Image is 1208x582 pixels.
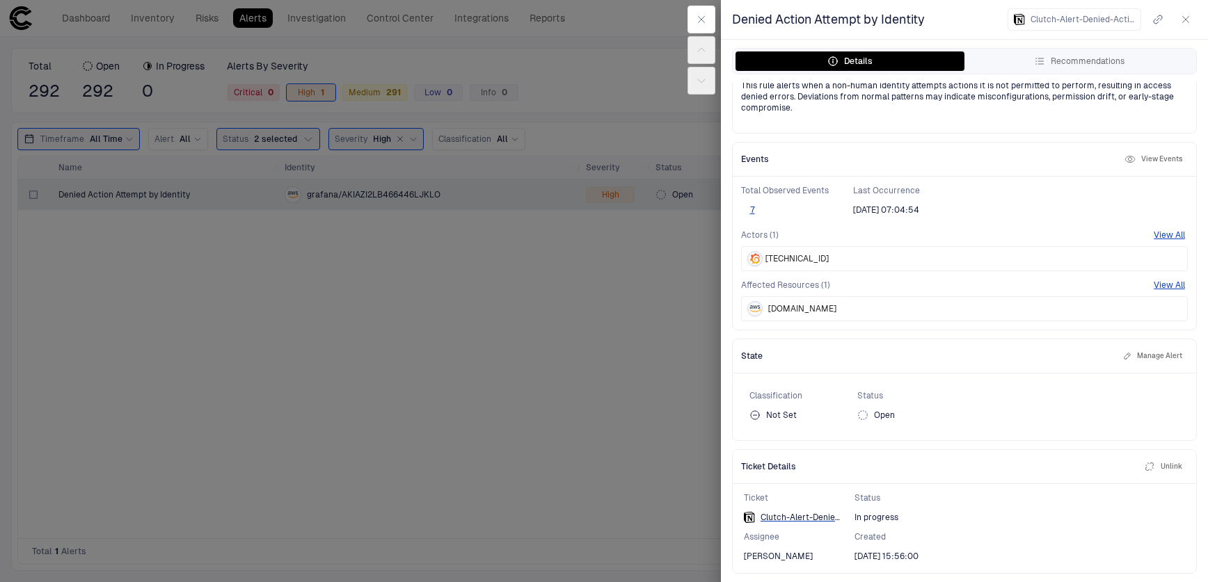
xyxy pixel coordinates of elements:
[744,551,813,562] span: [PERSON_NAME]
[741,154,769,165] span: Events
[1122,151,1185,168] button: View Events
[1034,56,1124,67] div: Recommendations
[857,390,965,401] span: Status
[855,512,898,523] span: In progress
[741,461,796,472] span: Ticket Details
[855,492,965,503] span: Status
[744,531,855,542] span: Assignee
[741,229,779,241] span: Actors (1)
[749,390,857,401] span: Classification
[853,204,919,216] div: 8/21/2025 12:04:54 (GMT+00:00 UTC)
[749,253,761,264] div: Grafana
[741,350,763,362] span: State
[1120,348,1185,364] button: Manage Alert
[874,410,895,421] span: Open
[1031,14,1135,25] span: Clutch-Alert-Denied-Action-Attempt-by-Identity-Access-Control-2025-08-20T14-24-28-661916-255efdee...
[749,410,797,421] div: Not Set
[853,204,919,216] span: [DATE] 07:04:54
[827,56,873,67] div: Details
[741,280,830,291] span: Affected Resources (1)
[768,303,836,314] span: [DOMAIN_NAME]
[1014,14,1025,25] div: Notion
[765,253,829,264] span: [TECHNICAL_ID]
[855,531,965,542] span: Created
[855,551,919,562] span: [DATE] 15:56:00
[741,204,763,216] button: 7
[744,512,844,523] button: Clutch-Alert-Denied-Action-Attempt-by-Identity-Access-Control-2025-08-20T14-24-28-661916-255efdee...
[741,80,1188,113] span: This rule alerts when a non-human identity attempts actions it is not permitted to perform, resul...
[749,303,761,314] div: AWS
[1141,458,1185,475] button: Unlink
[1154,280,1185,291] button: View All
[741,185,853,196] span: Total Observed Events
[853,185,965,196] span: Last Occurrence
[732,11,925,28] span: Denied Action Attempt by Identity
[1008,8,1141,31] button: NotionClutch-Alert-Denied-Action-Attempt-by-Identity-Access-Control-2025-08-20T14-24-28-661916-25...
[761,512,844,523] span: Clutch-Alert-Denied-Action-Attempt-by-Identity-Access-Control-2025-08-20T14-24-28-661916-255efdee...
[744,512,755,523] div: Notion
[1154,229,1185,241] button: View All
[744,492,855,503] span: Ticket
